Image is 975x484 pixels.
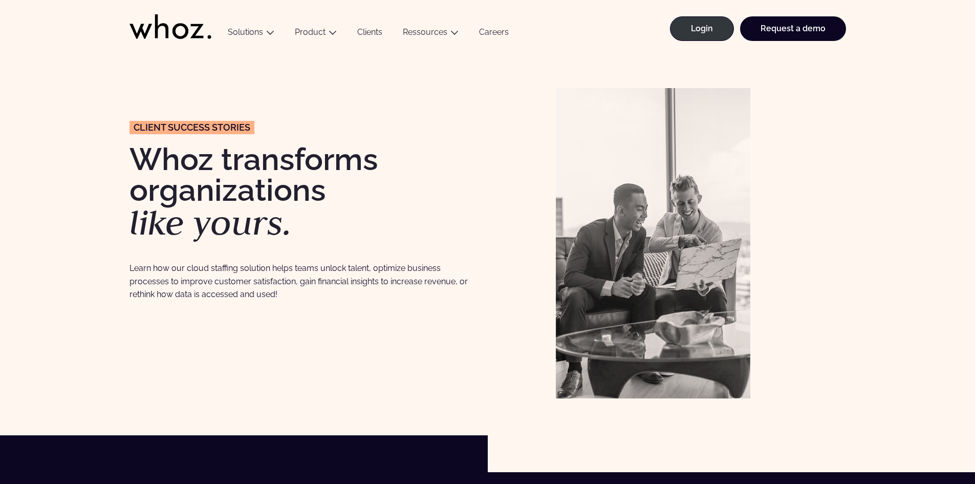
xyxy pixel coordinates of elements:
h1: Whoz transforms organizations [129,144,478,240]
span: CLIENT success stories [134,123,250,132]
button: Ressources [393,27,469,41]
a: Request a demo [740,16,846,41]
a: Ressources [403,27,447,37]
a: Clients [347,27,393,41]
a: Login [670,16,734,41]
em: like yours. [129,200,292,245]
p: Learn how our cloud staffing solution helps teams unlock talent, optimize business processes to i... [129,262,478,301]
button: Product [285,27,347,41]
a: Product [295,27,326,37]
a: Careers [469,27,519,41]
img: Clients Whoz [556,88,750,398]
button: Solutions [218,27,285,41]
